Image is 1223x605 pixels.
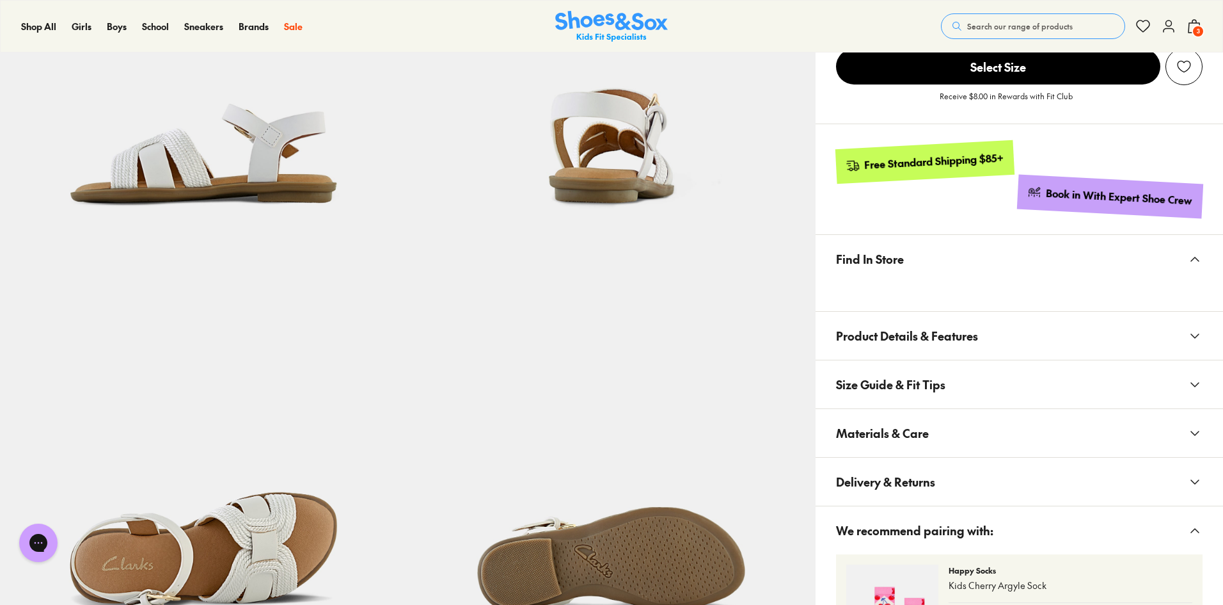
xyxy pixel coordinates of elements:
span: We recommend pairing with: [836,512,993,549]
a: Shop All [21,20,56,33]
span: Materials & Care [836,414,929,452]
a: Book in With Expert Shoe Crew [1017,175,1203,219]
span: Product Details & Features [836,317,978,355]
button: Select Size [836,48,1160,85]
a: School [142,20,169,33]
span: Delivery & Returns [836,463,935,501]
button: Product Details & Features [816,312,1223,360]
div: Book in With Expert Shoe Crew [1046,186,1193,208]
iframe: Gorgias live chat messenger [13,519,64,567]
span: Size Guide & Fit Tips [836,366,945,403]
a: Brands [239,20,269,33]
button: Delivery & Returns [816,458,1223,506]
button: Search our range of products [941,13,1125,39]
a: Sneakers [184,20,223,33]
iframe: Find in Store [836,283,1203,296]
div: Free Standard Shipping $85+ [864,151,1004,172]
span: Find In Store [836,240,904,278]
button: Find In Store [816,235,1223,283]
button: Size Guide & Fit Tips [816,360,1223,408]
a: Free Standard Shipping $85+ [835,140,1014,184]
a: Girls [72,20,91,33]
button: Materials & Care [816,409,1223,457]
span: 3 [1192,25,1204,38]
img: SNS_Logo_Responsive.svg [555,11,668,42]
span: Search our range of products [967,20,1073,32]
button: 3 [1187,12,1202,40]
p: Receive $8.00 in Rewards with Fit Club [940,90,1073,113]
a: Shoes & Sox [555,11,668,42]
button: Add to Wishlist [1165,48,1203,85]
p: Kids Cherry Argyle Sock [949,579,1192,592]
button: We recommend pairing with: [816,506,1223,554]
span: Select Size [836,49,1160,85]
p: Happy Socks [949,565,1192,576]
a: Sale [284,20,303,33]
a: Boys [107,20,127,33]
